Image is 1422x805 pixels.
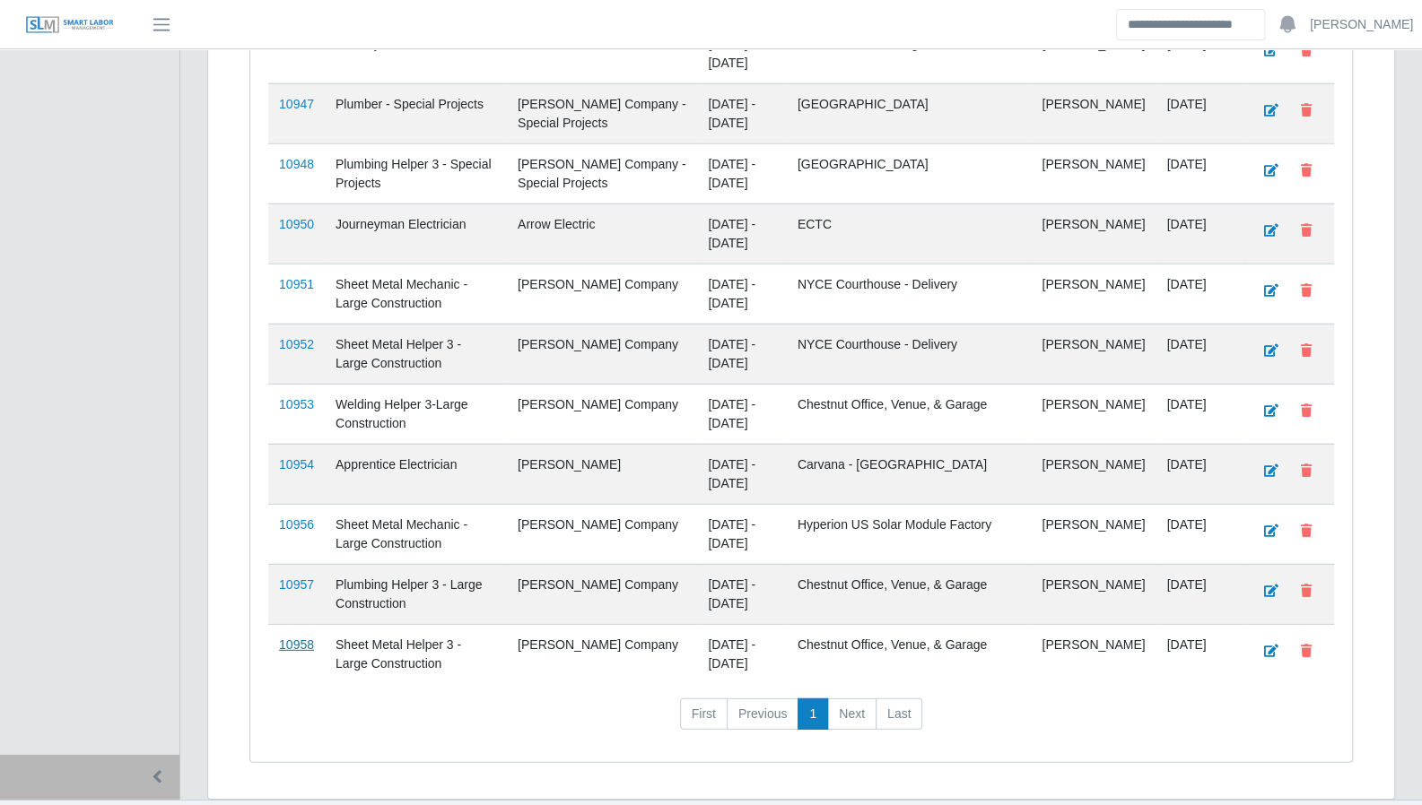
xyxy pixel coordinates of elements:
td: [PERSON_NAME] [1031,203,1156,264]
td: [PERSON_NAME] Company [507,504,697,564]
td: Chestnut Office, Venue, & Garage [787,564,1032,624]
a: [PERSON_NAME] [1310,15,1413,34]
td: Sheet Metal Helper 3 - Large Construction [325,324,507,384]
a: 10950 [279,217,314,231]
td: [PERSON_NAME] Company [507,384,697,444]
td: [PERSON_NAME] [1031,624,1156,684]
td: [PERSON_NAME] [1031,324,1156,384]
a: 10954 [279,457,314,472]
td: [PERSON_NAME] Company [507,264,697,324]
td: Chestnut Office, Venue, & Garage [787,624,1032,684]
a: 10958 [279,637,314,652]
td: [PERSON_NAME] [1031,83,1156,143]
td: [GEOGRAPHIC_DATA] [787,83,1032,143]
td: Carvana - [GEOGRAPHIC_DATA] [787,444,1032,504]
td: [DATE] - [DATE] [697,83,786,143]
td: [DATE] [1156,564,1242,624]
td: [DATE] - [DATE] [697,444,786,504]
td: [PERSON_NAME] Company [507,324,697,384]
td: Plumbing Helper 3 - Special Projects [325,143,507,203]
td: [DATE] [1156,324,1242,384]
td: Sheet Metal Helper 3 - Large Construction [325,624,507,684]
td: Journeyman Electrician [325,203,507,264]
td: Sheet Metal Mechanic - Large Construction [325,504,507,564]
a: 1 [798,698,828,731]
a: 10956 [279,517,314,532]
td: [PERSON_NAME] [507,444,697,504]
a: 10951 [279,277,314,291]
td: [GEOGRAPHIC_DATA] [787,143,1032,203]
a: 10948 [279,157,314,171]
td: [DATE] - [DATE] [697,504,786,564]
td: NYCE Courthouse - Delivery [787,264,1032,324]
td: ECTC [787,203,1032,264]
td: Hyperion US Solar Module Factory [787,504,1032,564]
td: NYCE Courthouse - Delivery [787,324,1032,384]
td: [PERSON_NAME] [1031,264,1156,324]
td: [DATE] [1156,83,1242,143]
td: [DATE] [1156,264,1242,324]
nav: pagination [268,698,1334,745]
td: Plumbing Helper 3 - Large Construction [325,564,507,624]
td: [PERSON_NAME] Company [507,624,697,684]
td: [DATE] - [DATE] [697,203,786,264]
td: [PERSON_NAME] [1031,384,1156,444]
td: [PERSON_NAME] [1031,504,1156,564]
td: Arrow Electric [507,203,697,264]
td: [DATE] [1156,504,1242,564]
td: [DATE] - [DATE] [697,564,786,624]
td: [DATE] - [DATE] [697,324,786,384]
td: [PERSON_NAME] [1031,564,1156,624]
td: [PERSON_NAME] Company - Special Projects [507,83,697,143]
a: 10941 [279,37,314,51]
td: [DATE] [1156,143,1242,203]
a: 10952 [279,337,314,351]
td: Arrow Electric [507,23,697,83]
td: [DATE] - [DATE] [697,624,786,684]
td: [PERSON_NAME] Company [507,564,697,624]
td: [PERSON_NAME] [1031,23,1156,83]
a: 10953 [279,397,314,411]
td: Chestnut Office, Venue, & Garage [787,384,1032,444]
td: [DATE] - [DATE] [697,143,786,203]
td: [DATE] - [DATE] [697,384,786,444]
td: [DATE] - [DATE] [697,264,786,324]
a: 10957 [279,577,314,592]
td: Sheet Metal Mechanic - Large Construction [325,264,507,324]
td: BCTC Admin Building [787,23,1032,83]
td: [DATE] [1156,23,1242,83]
td: [DATE] [1156,203,1242,264]
a: 10947 [279,97,314,111]
td: Welding Helper 3-Large Construction [325,384,507,444]
input: Search [1116,9,1265,40]
td: [DATE] [1156,384,1242,444]
td: Journeyman Electrician [325,23,507,83]
td: [DATE] [1156,444,1242,504]
td: [DATE] [1156,624,1242,684]
td: Apprentice Electrician [325,444,507,504]
td: [DATE] - [DATE] [697,23,786,83]
img: SLM Logo [25,15,115,35]
td: [PERSON_NAME] Company - Special Projects [507,143,697,203]
td: [PERSON_NAME] [1031,444,1156,504]
td: Plumber - Special Projects [325,83,507,143]
td: [PERSON_NAME] [1031,143,1156,203]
